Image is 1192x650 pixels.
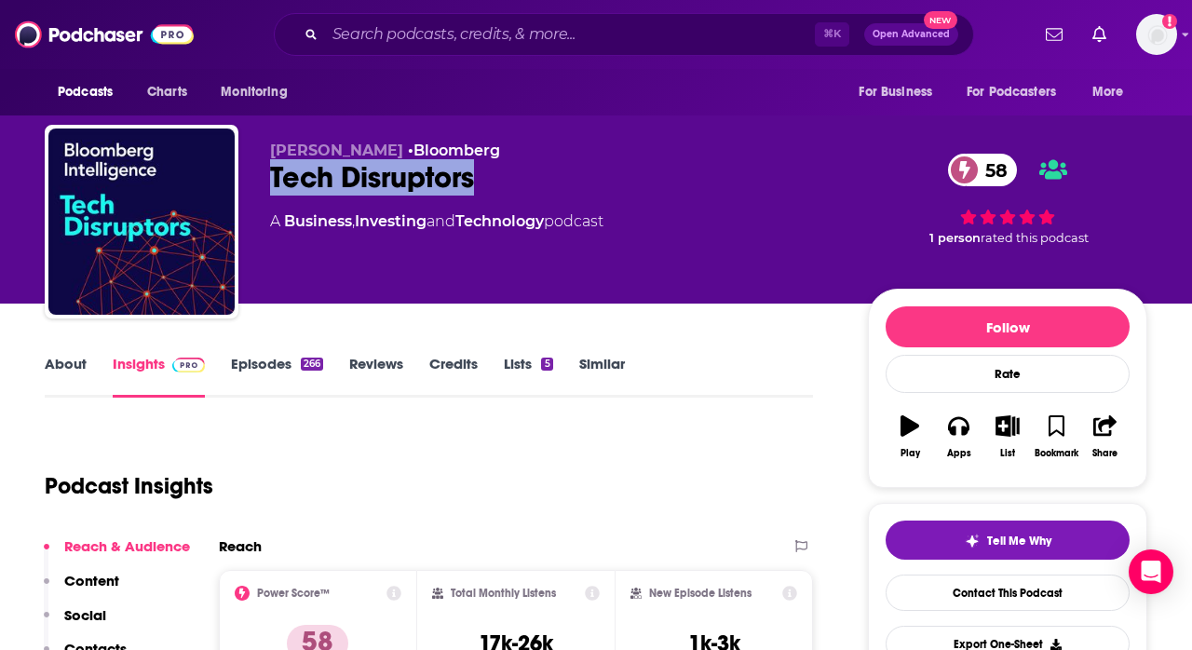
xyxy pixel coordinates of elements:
div: Rate [886,355,1130,393]
a: Technology [455,212,544,230]
a: Show notifications dropdown [1038,19,1070,50]
button: Apps [934,403,982,470]
a: Charts [135,74,198,110]
a: Episodes266 [231,355,323,398]
button: open menu [208,74,311,110]
div: Play [901,448,920,459]
button: open menu [955,74,1083,110]
a: Contact This Podcast [886,575,1130,611]
a: Similar [579,355,625,398]
button: List [983,403,1032,470]
button: open menu [1079,74,1147,110]
p: Content [64,572,119,589]
span: Monitoring [221,79,287,105]
span: Charts [147,79,187,105]
div: 266 [301,358,323,371]
span: Podcasts [58,79,113,105]
button: Play [886,403,934,470]
img: User Profile [1136,14,1177,55]
h1: Podcast Insights [45,472,213,500]
img: tell me why sparkle [965,534,980,548]
button: tell me why sparkleTell Me Why [886,521,1130,560]
button: Content [44,572,119,606]
span: For Podcasters [967,79,1056,105]
h2: New Episode Listens [649,587,752,600]
div: Bookmark [1035,448,1078,459]
button: Social [44,606,106,641]
div: Search podcasts, credits, & more... [274,13,974,56]
p: Reach & Audience [64,537,190,555]
button: Reach & Audience [44,537,190,572]
span: For Business [859,79,932,105]
button: Follow [886,306,1130,347]
a: Reviews [349,355,403,398]
span: rated this podcast [981,231,1089,245]
h2: Power Score™ [257,587,330,600]
div: List [1000,448,1015,459]
a: Credits [429,355,478,398]
h2: Total Monthly Listens [451,587,556,600]
span: ⌘ K [815,22,849,47]
button: open menu [846,74,955,110]
a: InsightsPodchaser Pro [113,355,205,398]
button: open menu [45,74,137,110]
div: Share [1092,448,1117,459]
button: Show profile menu [1136,14,1177,55]
p: Social [64,606,106,624]
span: and [427,212,455,230]
div: Open Intercom Messenger [1129,549,1173,594]
span: , [352,212,355,230]
span: Open Advanced [873,30,950,39]
svg: Add a profile image [1162,14,1177,29]
span: Logged in as amandalamPR [1136,14,1177,55]
span: • [408,142,500,159]
span: More [1092,79,1124,105]
span: [PERSON_NAME] [270,142,403,159]
a: 58 [948,154,1017,186]
div: 58 1 personrated this podcast [868,142,1147,257]
div: 5 [541,358,552,371]
span: 58 [967,154,1017,186]
button: Open AdvancedNew [864,23,958,46]
a: Business [284,212,352,230]
span: 1 person [929,231,981,245]
span: Tell Me Why [987,534,1051,548]
div: A podcast [270,210,603,233]
a: Show notifications dropdown [1085,19,1114,50]
h2: Reach [219,537,262,555]
button: Share [1081,403,1130,470]
a: Investing [355,212,427,230]
a: Bloomberg [413,142,500,159]
img: Tech Disruptors [48,129,235,315]
button: Bookmark [1032,403,1080,470]
img: Podchaser Pro [172,358,205,372]
span: New [924,11,957,29]
div: Apps [947,448,971,459]
a: Lists5 [504,355,552,398]
img: Podchaser - Follow, Share and Rate Podcasts [15,17,194,52]
a: About [45,355,87,398]
input: Search podcasts, credits, & more... [325,20,815,49]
